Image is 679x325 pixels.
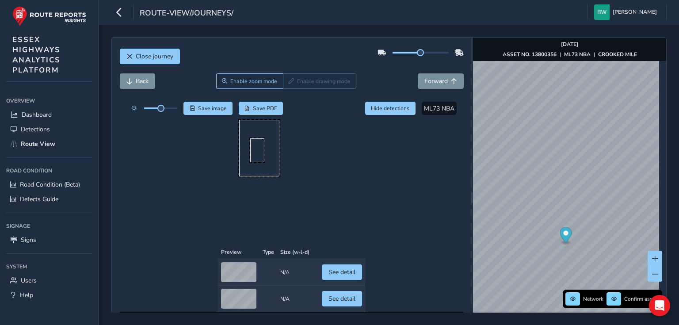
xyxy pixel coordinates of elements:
button: Back [120,73,155,89]
div: [DATE] 16:02 [164,187,217,193]
span: Save image [198,105,227,112]
span: Enable zoom mode [230,78,277,85]
span: Detections [21,125,50,134]
span: Defects Guide [20,195,58,203]
a: Help [6,288,92,302]
button: See detail [322,151,362,166]
a: Detections [6,122,92,137]
span: Signs [21,236,36,244]
button: Hide detections [365,102,416,115]
span: Dashboard [22,111,52,119]
img: rr logo [12,6,86,26]
a: Dashboard [6,107,92,122]
img: Thumbnail frame [265,178,319,187]
span: Users [21,276,37,285]
div: | | [503,51,637,58]
div: Road Condition [6,164,92,177]
div: Signage [6,219,92,233]
span: ML73 NBA [424,104,454,113]
div: System [6,260,92,273]
span: Network [583,295,603,302]
span: Confirm assets [624,295,660,302]
span: Back [136,77,149,85]
button: PDF [239,102,283,115]
a: Route View [6,137,92,151]
button: [PERSON_NAME] [594,4,660,20]
a: Defects Guide [6,192,92,206]
span: Road Condition (Beta) [20,180,80,189]
span: See detail [328,154,355,163]
button: Forward [418,73,464,89]
img: diamond-layout [594,4,610,20]
img: Thumbnail frame [366,178,420,187]
td: N/A [277,119,313,145]
div: Open Intercom Messenger [649,295,670,316]
button: See detail [322,124,362,140]
span: Hide detections [371,105,409,112]
span: Help [20,291,33,299]
strong: ASSET NO. 13800356 [503,51,557,58]
span: Close journey [136,52,173,61]
div: [DATE] 10:06 [366,187,420,193]
img: Thumbnail frame [164,178,217,187]
button: Save [183,102,233,115]
div: [DATE] 11:19 [265,187,319,193]
a: Road Condition (Beta) [6,177,92,192]
button: Zoom [216,73,283,89]
div: Map marker [560,227,572,245]
div: Overview [6,94,92,107]
button: Close journey [120,49,180,64]
span: See detail [328,128,355,136]
td: N/A [277,145,313,172]
span: ESSEX HIGHWAYS ANALYTICS PLATFORM [12,34,61,75]
a: Signs [6,233,92,247]
span: [PERSON_NAME] [613,4,657,20]
strong: CROOKED MILE [598,51,637,58]
a: Users [6,273,92,288]
span: route-view/journeys/ [140,8,233,20]
span: Route View [21,140,55,148]
strong: [DATE] [561,41,578,48]
strong: ML73 NBA [564,51,591,58]
span: Save PDF [253,105,277,112]
span: Forward [424,77,448,85]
